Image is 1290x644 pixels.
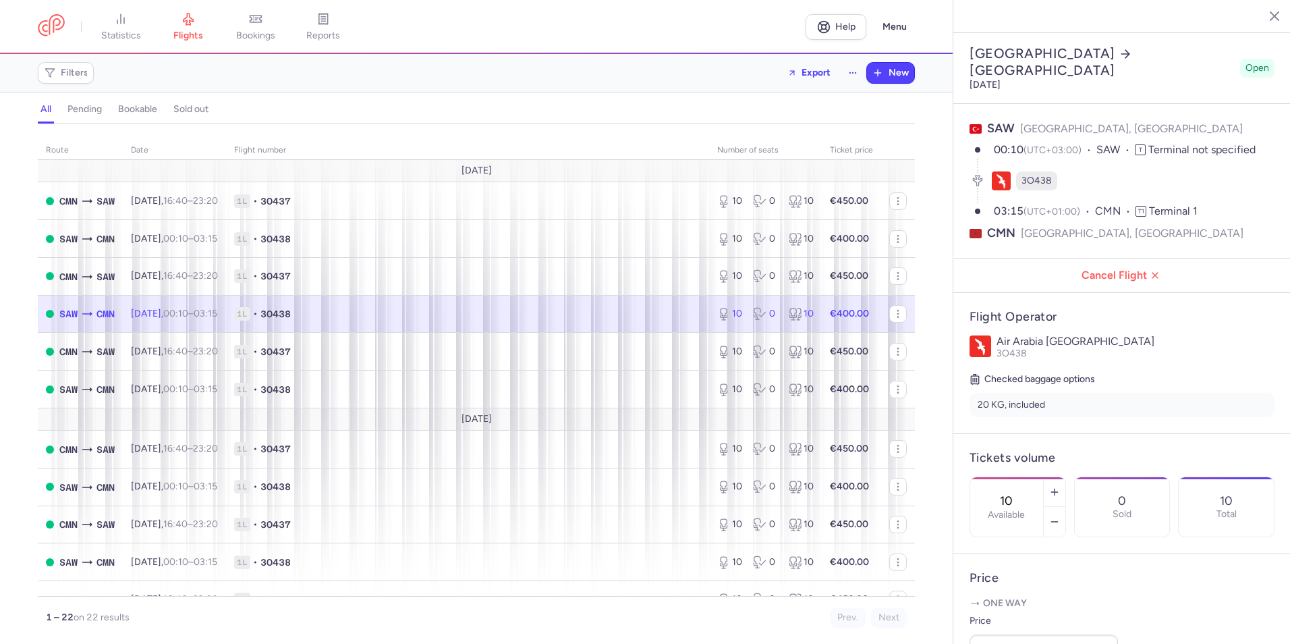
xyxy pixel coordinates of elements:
[970,450,1274,466] h4: Tickets volume
[717,345,742,358] div: 10
[163,270,188,281] time: 16:40
[163,481,217,492] span: –
[131,481,217,492] span: [DATE],
[163,443,218,454] span: –
[970,79,1001,90] time: [DATE]
[194,308,217,319] time: 03:15
[234,593,250,606] span: 1L
[260,442,291,456] span: 3O437
[753,307,778,321] div: 0
[994,205,1023,217] time: 03:15
[163,233,217,244] span: –
[253,194,258,208] span: •
[253,518,258,531] span: •
[753,269,778,283] div: 0
[1220,494,1233,508] p: 10
[40,103,51,115] h4: all
[131,593,218,605] span: [DATE],
[131,443,218,454] span: [DATE],
[970,597,1274,610] p: One way
[38,14,65,39] a: CitizenPlane red outlined logo
[717,518,742,531] div: 10
[830,346,868,357] strong: €450.00
[717,269,742,283] div: 10
[163,233,188,244] time: 00:10
[260,194,291,208] span: 3O437
[96,382,115,397] span: CMN
[131,270,218,281] span: [DATE],
[38,63,93,83] button: Filters
[753,345,778,358] div: 0
[970,371,1274,387] h5: Checked baggage options
[1149,205,1198,217] span: Terminal 1
[163,383,217,395] span: –
[830,270,868,281] strong: €450.00
[234,269,250,283] span: 1L
[234,307,250,321] span: 1L
[970,336,991,357] img: Air Arabia Maroc logo
[789,442,814,456] div: 10
[226,140,709,161] th: Flight number
[131,233,217,244] span: [DATE],
[194,233,217,244] time: 03:15
[131,518,218,530] span: [DATE],
[830,195,868,207] strong: €450.00
[753,232,778,246] div: 0
[163,270,218,281] span: –
[131,346,218,357] span: [DATE],
[871,608,907,628] button: Next
[163,481,188,492] time: 00:10
[46,612,74,623] strong: 1 – 22
[753,556,778,569] div: 0
[997,348,1027,359] span: 3O438
[830,308,869,319] strong: €400.00
[38,140,123,161] th: route
[193,443,218,454] time: 23:20
[260,480,291,493] span: 3O438
[717,556,742,569] div: 10
[461,414,492,425] span: [DATE]
[1095,204,1135,219] span: CMN
[970,570,1274,586] h4: Price
[289,12,357,42] a: reports
[1135,144,1146,155] span: T
[194,556,217,568] time: 03:15
[253,442,258,456] span: •
[118,103,157,115] h4: bookable
[163,195,188,207] time: 16:40
[59,306,78,321] span: SAW
[155,12,222,42] a: flights
[987,225,1015,242] span: CMN
[234,480,250,493] span: 1L
[253,232,258,246] span: •
[830,443,868,454] strong: €450.00
[753,442,778,456] div: 0
[193,195,218,207] time: 23:20
[717,383,742,396] div: 10
[236,30,275,42] span: bookings
[253,593,258,606] span: •
[163,195,218,207] span: –
[253,480,258,493] span: •
[789,345,814,358] div: 10
[163,346,218,357] span: –
[753,194,778,208] div: 0
[789,307,814,321] div: 10
[193,593,218,605] time: 23:20
[163,518,218,530] span: –
[74,612,130,623] span: on 22 results
[964,269,1280,281] span: Cancel Flight
[96,269,115,284] span: SAW
[717,480,742,493] div: 10
[253,345,258,358] span: •
[717,232,742,246] div: 10
[970,613,1118,629] label: Price
[131,383,217,395] span: [DATE],
[253,556,258,569] span: •
[59,555,78,570] span: SAW
[234,194,250,208] span: 1L
[173,103,208,115] h4: sold out
[260,232,291,246] span: 3O438
[96,194,115,209] span: SAW
[222,12,289,42] a: bookings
